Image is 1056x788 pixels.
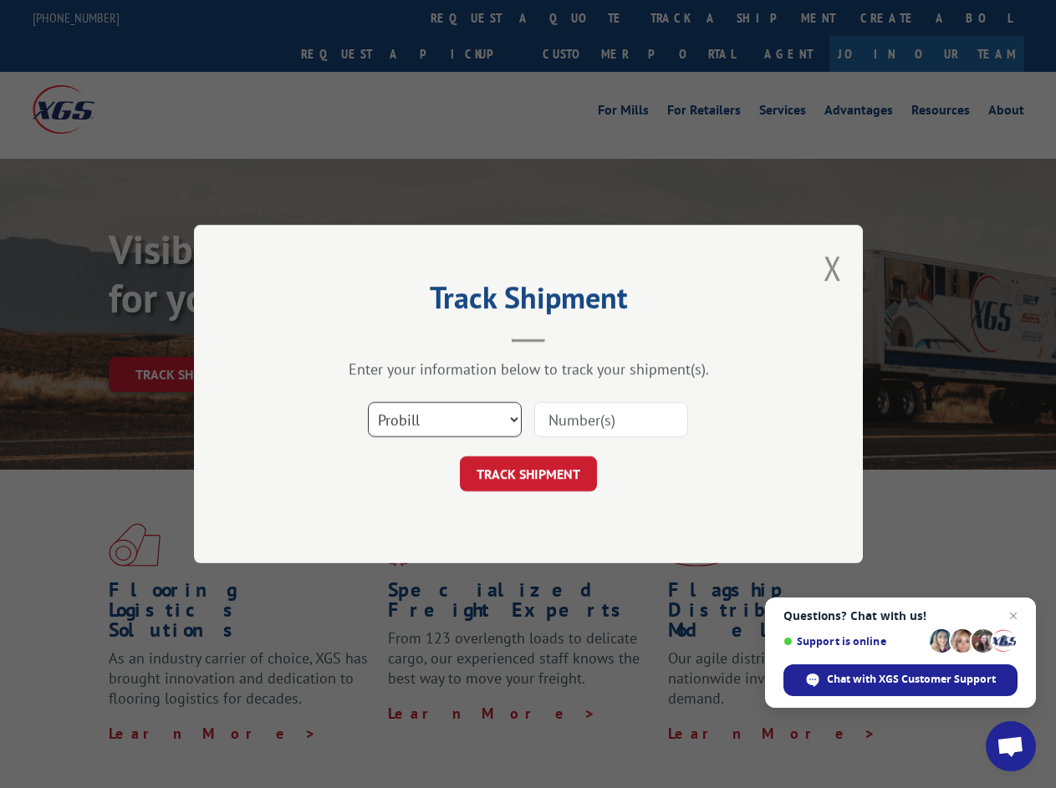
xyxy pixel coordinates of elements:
[278,286,779,318] h2: Track Shipment
[278,359,779,379] div: Enter your information below to track your shipment(s).
[1003,606,1023,626] span: Close chat
[783,664,1018,696] div: Chat with XGS Customer Support
[824,246,842,290] button: Close modal
[827,672,996,687] span: Chat with XGS Customer Support
[460,456,597,491] button: TRACK SHIPMENT
[534,402,688,437] input: Number(s)
[986,721,1036,771] div: Open chat
[783,635,924,648] span: Support is online
[783,609,1018,623] span: Questions? Chat with us!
